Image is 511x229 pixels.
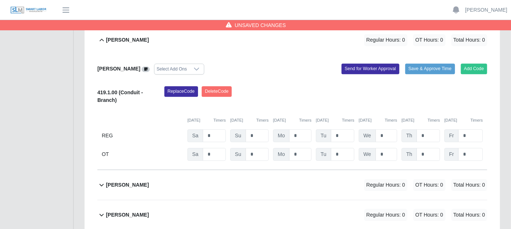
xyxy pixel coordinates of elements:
[413,34,445,46] span: OT Hours: 0
[256,117,269,123] button: Timers
[299,117,312,123] button: Timers
[405,64,455,74] button: Save & Approve Time
[142,66,150,72] a: View/Edit Notes
[164,86,198,96] button: ReplaceCode
[230,148,246,161] span: Su
[97,170,487,200] button: [PERSON_NAME] Regular Hours: 0 OT Hours: 0 Total Hours: 0
[342,117,354,123] button: Timers
[444,117,483,123] div: [DATE]
[451,179,487,191] span: Total Hours: 0
[10,6,47,14] img: SLM Logo
[102,148,183,161] div: OT
[402,117,440,123] div: [DATE]
[97,89,143,103] b: 419.1.00 (Conduit - Branch)
[342,64,399,74] button: Send for Worker Approval
[461,64,488,74] button: Add Code
[465,6,507,14] a: [PERSON_NAME]
[213,117,226,123] button: Timers
[187,129,203,142] span: Sa
[364,179,407,191] span: Regular Hours: 0
[273,129,290,142] span: Mo
[413,209,445,221] span: OT Hours: 0
[444,148,459,161] span: Fr
[359,117,397,123] div: [DATE]
[451,209,487,221] span: Total Hours: 0
[235,22,286,29] span: Unsaved Changes
[102,129,183,142] div: REG
[413,179,445,191] span: OT Hours: 0
[364,34,407,46] span: Regular Hours: 0
[202,86,232,96] button: DeleteCode
[428,117,440,123] button: Timers
[187,148,203,161] span: Sa
[154,64,189,74] div: Select Add Ons
[470,117,483,123] button: Timers
[187,117,226,123] div: [DATE]
[451,34,487,46] span: Total Hours: 0
[106,36,149,44] b: [PERSON_NAME]
[316,129,331,142] span: Tu
[230,129,246,142] span: Su
[273,117,312,123] div: [DATE]
[402,129,417,142] span: Th
[106,211,149,219] b: [PERSON_NAME]
[316,117,354,123] div: [DATE]
[385,117,397,123] button: Timers
[273,148,290,161] span: Mo
[106,181,149,189] b: [PERSON_NAME]
[230,117,269,123] div: [DATE]
[97,25,487,55] button: [PERSON_NAME] Regular Hours: 0 OT Hours: 0 Total Hours: 0
[402,148,417,161] span: Th
[364,209,407,221] span: Regular Hours: 0
[444,129,459,142] span: Fr
[359,148,376,161] span: We
[359,129,376,142] span: We
[97,66,140,72] b: [PERSON_NAME]
[316,148,331,161] span: Tu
